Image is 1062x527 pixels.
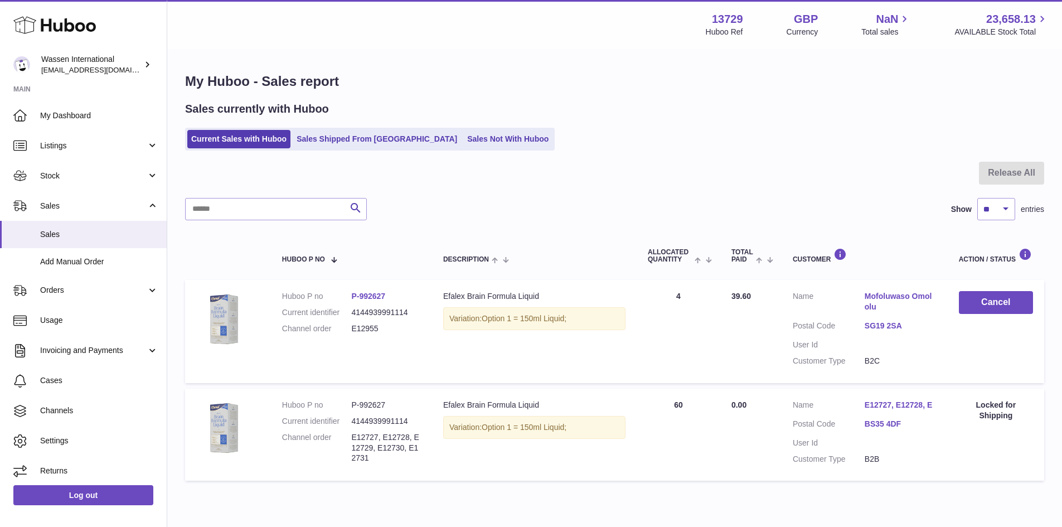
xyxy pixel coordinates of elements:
[40,201,147,211] span: Sales
[463,130,552,148] a: Sales Not With Huboo
[293,130,461,148] a: Sales Shipped From [GEOGRAPHIC_DATA]
[443,291,625,302] div: Efalex Brain Formula Liquid
[185,72,1044,90] h1: My Huboo - Sales report
[443,416,625,439] div: Variation:
[959,291,1033,314] button: Cancel
[865,291,937,312] a: Mofoluwaso Omololu
[482,314,566,323] span: Option 1 = 150ml Liquid;
[793,248,937,263] div: Customer
[951,204,972,215] label: Show
[40,110,158,121] span: My Dashboard
[876,12,898,27] span: NaN
[40,171,147,181] span: Stock
[443,307,625,330] div: Variation:
[40,436,158,446] span: Settings
[40,315,158,326] span: Usage
[793,419,865,432] dt: Postal Code
[187,130,290,148] a: Current Sales with Huboo
[196,291,252,347] img: Efamol_Brain-Liquid-Formula_beea9f62-f98a-4947-8a94-1d30702cd89c.png
[793,321,865,334] dt: Postal Code
[712,12,743,27] strong: 13729
[40,141,147,151] span: Listings
[282,291,352,302] dt: Huboo P no
[731,292,751,301] span: 39.60
[954,27,1049,37] span: AVAILABLE Stock Total
[986,12,1036,27] span: 23,658.13
[282,307,352,318] dt: Current identifier
[861,27,911,37] span: Total sales
[482,423,566,432] span: Option 1 = 150ml Liquid;
[351,400,421,410] dd: P-992627
[282,256,325,263] span: Huboo P no
[793,340,865,350] dt: User Id
[351,307,421,318] dd: 4144939991114
[13,56,30,73] img: internalAdmin-13729@internal.huboo.com
[865,419,937,429] a: BS35 4DF
[706,27,743,37] div: Huboo Ref
[793,438,865,448] dt: User Id
[648,249,692,263] span: ALLOCATED Quantity
[282,323,352,334] dt: Channel order
[959,248,1033,263] div: Action / Status
[1021,204,1044,215] span: entries
[793,291,865,315] dt: Name
[793,356,865,366] dt: Customer Type
[731,400,746,409] span: 0.00
[865,454,937,465] dd: B2B
[865,356,937,366] dd: B2C
[40,285,147,296] span: Orders
[196,400,252,456] img: Efamol_Brain-Liquid-Formula_beea9f62-f98a-4947-8a94-1d30702cd89c.png
[41,54,142,75] div: Wassen International
[637,280,720,383] td: 4
[282,416,352,427] dt: Current identifier
[351,416,421,427] dd: 4144939991114
[40,345,147,356] span: Invoicing and Payments
[861,12,911,37] a: NaN Total sales
[40,229,158,240] span: Sales
[40,375,158,386] span: Cases
[185,101,329,117] h2: Sales currently with Huboo
[787,27,818,37] div: Currency
[282,400,352,410] dt: Huboo P no
[40,257,158,267] span: Add Manual Order
[282,432,352,464] dt: Channel order
[13,485,153,505] a: Log out
[794,12,818,27] strong: GBP
[40,466,158,476] span: Returns
[959,400,1033,421] div: Locked for Shipping
[793,454,865,465] dt: Customer Type
[351,292,385,301] a: P-992627
[443,400,625,410] div: Efalex Brain Formula Liquid
[954,12,1049,37] a: 23,658.13 AVAILABLE Stock Total
[865,400,937,410] a: E12727, E12728, E
[351,432,421,464] dd: E12727, E12728, E12729, E12730, E12731
[637,389,720,481] td: 60
[731,249,753,263] span: Total paid
[865,321,937,331] a: SG19 2SA
[443,256,489,263] span: Description
[40,405,158,416] span: Channels
[793,400,865,413] dt: Name
[41,65,164,74] span: [EMAIL_ADDRESS][DOMAIN_NAME]
[351,323,421,334] dd: E12955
